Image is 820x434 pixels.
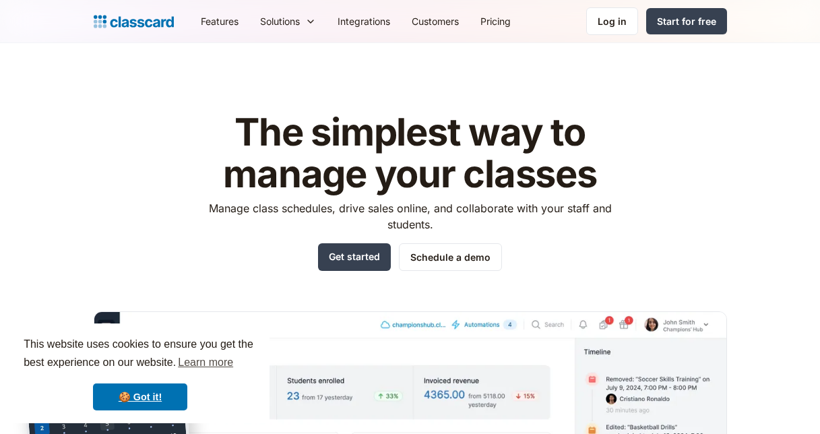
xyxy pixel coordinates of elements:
[260,14,300,28] div: Solutions
[470,6,522,36] a: Pricing
[598,14,627,28] div: Log in
[327,6,401,36] a: Integrations
[24,336,257,373] span: This website uses cookies to ensure you get the best experience on our website.
[586,7,638,35] a: Log in
[318,243,391,271] a: Get started
[196,112,624,195] h1: The simplest way to manage your classes
[176,352,235,373] a: learn more about cookies
[190,6,249,36] a: Features
[401,6,470,36] a: Customers
[646,8,727,34] a: Start for free
[11,323,270,423] div: cookieconsent
[657,14,716,28] div: Start for free
[93,383,187,410] a: dismiss cookie message
[399,243,502,271] a: Schedule a demo
[249,6,327,36] div: Solutions
[94,12,174,31] a: home
[196,200,624,232] p: Manage class schedules, drive sales online, and collaborate with your staff and students.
